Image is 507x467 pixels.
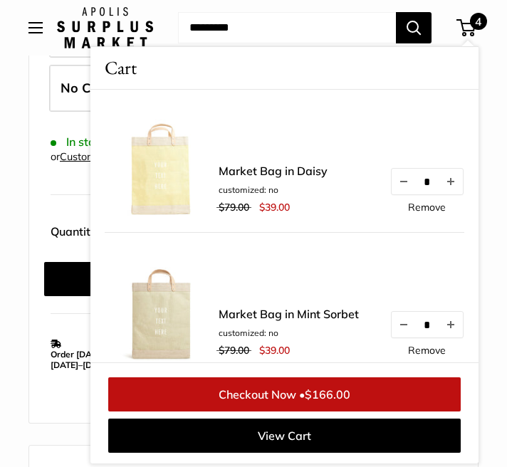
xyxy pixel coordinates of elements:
label: Quantity: [51,212,108,248]
button: Search [396,12,432,43]
button: Open menu [28,22,43,33]
li: customized: no [219,184,328,196]
button: Add to cart [44,262,450,296]
button: Increase quantity by 1 [439,169,463,194]
button: Decrease quantity by 1 [392,169,416,194]
input: Search... [178,12,396,43]
span: In stock [51,135,107,149]
span: No Custom Text [61,80,159,96]
a: View Cart [108,419,461,453]
img: Apolis: Surplus Market [57,7,153,48]
div: or [51,147,162,167]
a: Checkout Now •$166.00 [108,377,461,411]
button: Decrease quantity by 1 [392,312,416,337]
span: $166.00 [305,387,350,402]
a: Remove [408,345,446,355]
span: $39.00 [259,344,290,357]
input: Quantity [416,318,439,330]
li: customized: no [219,327,359,340]
span: $79.00 [219,201,249,214]
a: Remove [408,202,446,212]
strong: Order [DATE], delivers on [DATE]–[DATE] [51,349,152,370]
a: Market Bag in Daisy [219,162,328,179]
button: Increase quantity by 1 [439,312,463,337]
span: $39.00 [259,201,290,214]
input: Quantity [416,175,439,187]
a: Customize for Groups [60,150,162,163]
label: Leave Blank [49,65,459,112]
a: 4 [458,19,476,36]
span: 4 [470,13,487,30]
a: Market Bag in Mint Sorbet [219,305,359,322]
span: Cart [105,54,137,82]
span: $79.00 [219,344,249,357]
